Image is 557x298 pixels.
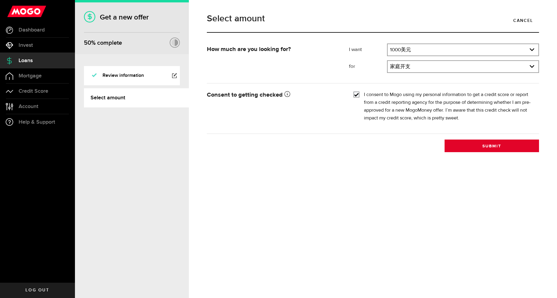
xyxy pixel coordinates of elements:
strong: How much are you looking for? [207,46,291,52]
button: Submit [445,140,539,152]
a: Select amount [84,88,189,107]
span: Dashboard [19,27,45,33]
label: I consent to Mogo using my personal information to get a credit score or report from a credit rep... [364,91,535,122]
a: Cancel [507,14,539,27]
span: 50 [84,39,91,47]
a: expand select [388,44,538,56]
h1: Get a new offer [84,13,180,22]
span: Invest [19,43,33,48]
h1: Select amount [207,14,539,23]
label: I want [349,46,387,53]
span: Mortgage [19,73,42,79]
span: Log out [25,288,49,292]
span: Loans [19,58,33,63]
a: expand select [388,61,538,72]
a: Review information [84,66,180,85]
span: Account [19,104,38,109]
input: I consent to Mogo using my personal information to get a credit score or report from a credit rep... [353,91,359,97]
span: Help & Support [19,119,55,125]
strong: Consent to getting checked [207,92,290,98]
div: % complete [84,38,122,48]
label: for [349,63,387,70]
span: Credit Score [19,89,48,94]
button: Open LiveChat chat widget [5,2,23,20]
